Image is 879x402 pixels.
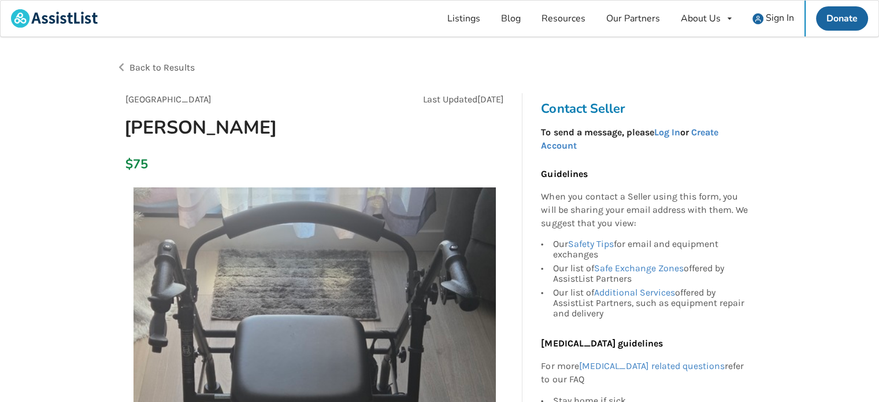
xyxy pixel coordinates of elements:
a: Listings [437,1,491,36]
a: Blog [491,1,531,36]
b: Guidelines [541,168,587,179]
div: Our list of offered by AssistList Partners [552,261,748,286]
span: Last Updated [423,94,477,105]
a: Safety Tips [568,238,613,249]
span: Back to Results [129,62,195,73]
span: [DATE] [477,94,504,105]
a: [MEDICAL_DATA] related questions [578,360,724,371]
a: user icon Sign In [742,1,804,36]
a: Donate [816,6,868,31]
p: For more refer to our FAQ [541,360,748,386]
a: Log In [654,127,680,138]
div: Our for email and equipment exchanges [552,239,748,261]
p: When you contact a Seller using this form, you will be sharing your email address with them. We s... [541,190,748,230]
div: About Us [681,14,721,23]
a: Additional Services [594,287,674,298]
span: [GEOGRAPHIC_DATA] [125,94,212,105]
div: Our list of offered by AssistList Partners, such as equipment repair and delivery [552,286,748,319]
a: Our Partners [596,1,670,36]
strong: To send a message, please or [541,127,718,151]
img: assistlist-logo [11,9,98,28]
div: $75 [125,156,132,172]
b: [MEDICAL_DATA] guidelines [541,338,662,349]
h3: Contact Seller [541,101,754,117]
span: Sign In [766,12,794,24]
a: Resources [531,1,596,36]
h1: [PERSON_NAME] [115,116,388,139]
a: Safe Exchange Zones [594,263,683,274]
img: user icon [752,13,763,24]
